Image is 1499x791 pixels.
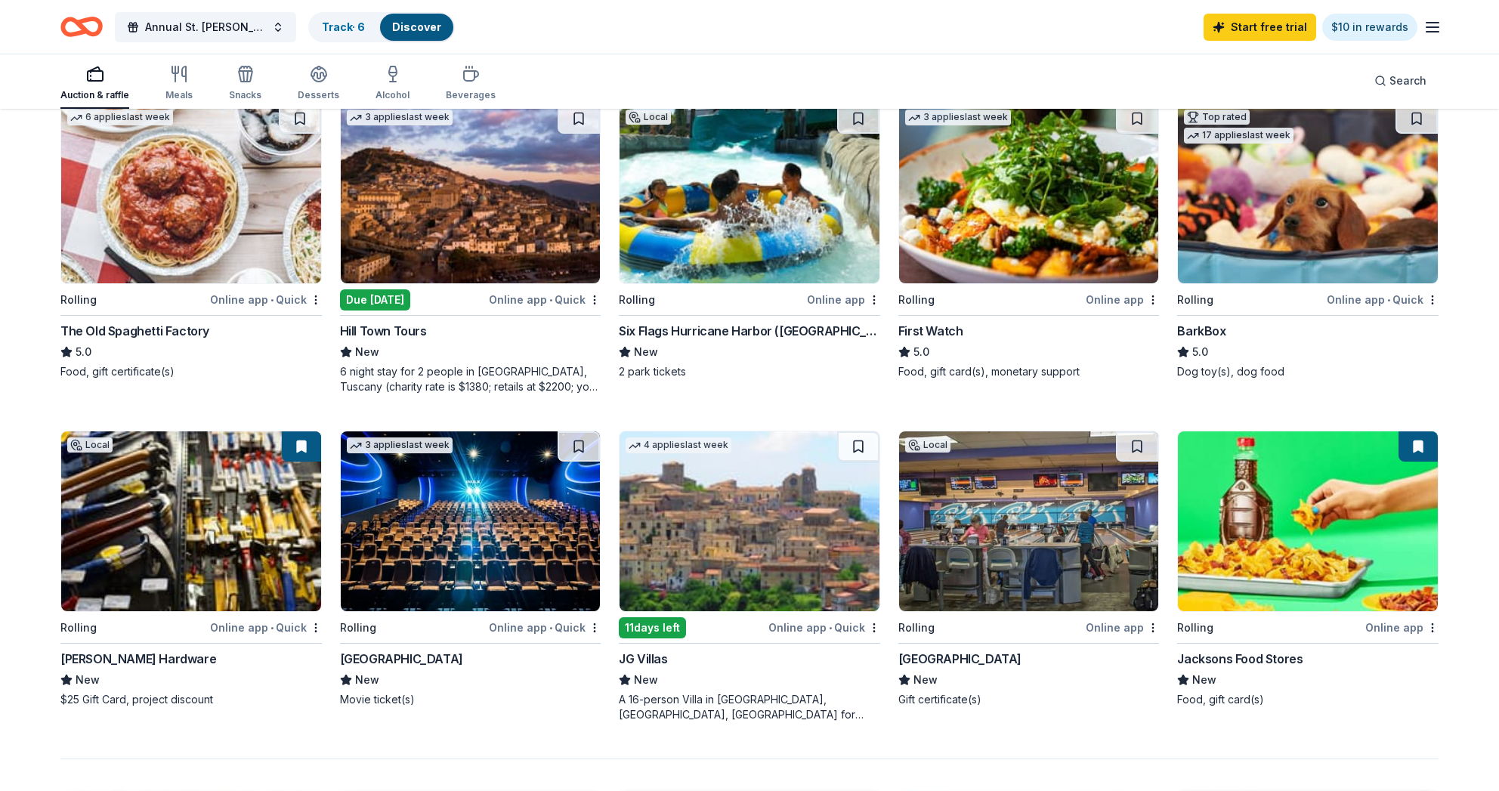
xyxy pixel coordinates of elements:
[60,9,103,45] a: Home
[899,431,1159,611] img: Image for Presidio Bowling Center
[1177,431,1439,707] a: Image for Jacksons Food StoresRollingOnline appJacksons Food StoresNewFood, gift card(s)
[1389,72,1426,90] span: Search
[807,290,880,309] div: Online app
[76,671,100,689] span: New
[60,322,209,340] div: The Old Spaghetti Factory
[340,431,601,707] a: Image for Cinépolis3 applieslast weekRollingOnline app•Quick[GEOGRAPHIC_DATA]NewMovie ticket(s)
[620,431,879,611] img: Image for JG Villas
[210,290,322,309] div: Online app Quick
[340,364,601,394] div: 6 night stay for 2 people in [GEOGRAPHIC_DATA], Tuscany (charity rate is $1380; retails at $2200;...
[76,343,91,361] span: 5.0
[1177,619,1213,637] div: Rolling
[341,104,601,283] img: Image for Hill Town Tours
[61,431,321,611] img: Image for Cole Hardware
[829,622,832,634] span: •
[1177,322,1225,340] div: BarkBox
[1177,650,1303,668] div: Jacksons Food Stores
[620,104,879,283] img: Image for Six Flags Hurricane Harbor (Concord)
[1192,343,1208,361] span: 5.0
[899,104,1159,283] img: Image for First Watch
[1178,104,1438,283] img: Image for BarkBox
[61,104,321,283] img: Image for The Old Spaghetti Factory
[145,18,266,36] span: Annual St. [PERSON_NAME] Festival
[1177,291,1213,309] div: Rolling
[298,89,339,101] div: Desserts
[60,59,129,109] button: Auction & raffle
[355,671,379,689] span: New
[341,431,601,611] img: Image for Cinépolis
[1362,66,1439,96] button: Search
[1177,692,1439,707] div: Food, gift card(s)
[60,291,97,309] div: Rolling
[1322,14,1417,41] a: $10 in rewards
[898,431,1160,707] a: Image for Presidio Bowling CenterLocalRollingOnline app[GEOGRAPHIC_DATA]NewGift certificate(s)
[1177,103,1439,379] a: Image for BarkBoxTop rated17 applieslast weekRollingOnline app•QuickBarkBox5.0Dog toy(s), dog food
[60,89,129,101] div: Auction & raffle
[60,103,322,379] a: Image for The Old Spaghetti Factory6 applieslast weekRollingOnline app•QuickThe Old Spaghetti Fac...
[898,650,1021,668] div: [GEOGRAPHIC_DATA]
[619,322,880,340] div: Six Flags Hurricane Harbor ([GEOGRAPHIC_DATA])
[1184,128,1293,144] div: 17 applies last week
[898,692,1160,707] div: Gift certificate(s)
[115,12,296,42] button: Annual St. [PERSON_NAME] Festival
[210,618,322,637] div: Online app Quick
[322,20,365,33] a: Track· 6
[898,322,963,340] div: First Watch
[355,343,379,361] span: New
[1365,618,1439,637] div: Online app
[340,103,601,394] a: Image for Hill Town Tours 3 applieslast weekDue [DATE]Online app•QuickHill Town ToursNew6 night s...
[60,650,216,668] div: [PERSON_NAME] Hardware
[619,431,880,722] a: Image for JG Villas4 applieslast week11days leftOnline app•QuickJG VillasNewA 16-person Villa in ...
[619,364,880,379] div: 2 park tickets
[1204,14,1316,41] a: Start free trial
[619,617,686,638] div: 11 days left
[1192,671,1216,689] span: New
[626,437,731,453] div: 4 applies last week
[340,692,601,707] div: Movie ticket(s)
[270,622,274,634] span: •
[392,20,441,33] a: Discover
[905,110,1011,125] div: 3 applies last week
[489,290,601,309] div: Online app Quick
[549,622,552,634] span: •
[898,291,935,309] div: Rolling
[913,671,938,689] span: New
[60,364,322,379] div: Food, gift certificate(s)
[347,437,453,453] div: 3 applies last week
[898,619,935,637] div: Rolling
[376,59,410,109] button: Alcohol
[768,618,880,637] div: Online app Quick
[67,437,113,453] div: Local
[1387,294,1390,306] span: •
[446,89,496,101] div: Beverages
[619,692,880,722] div: A 16-person Villa in [GEOGRAPHIC_DATA], [GEOGRAPHIC_DATA], [GEOGRAPHIC_DATA] for 7days/6nights (R...
[1178,431,1438,611] img: Image for Jacksons Food Stores
[1184,110,1250,125] div: Top rated
[229,59,261,109] button: Snacks
[549,294,552,306] span: •
[60,431,322,707] a: Image for Cole HardwareLocalRollingOnline app•Quick[PERSON_NAME] HardwareNew$25 Gift Card, projec...
[446,59,496,109] button: Beverages
[347,110,453,125] div: 3 applies last week
[634,343,658,361] span: New
[298,59,339,109] button: Desserts
[1327,290,1439,309] div: Online app Quick
[898,364,1160,379] div: Food, gift card(s), monetary support
[165,59,193,109] button: Meals
[619,650,667,668] div: JG Villas
[1177,364,1439,379] div: Dog toy(s), dog food
[67,110,173,125] div: 6 applies last week
[905,437,950,453] div: Local
[619,103,880,379] a: Image for Six Flags Hurricane Harbor (Concord)LocalRollingOnline appSix Flags Hurricane Harbor ([...
[308,12,455,42] button: Track· 6Discover
[165,89,193,101] div: Meals
[634,671,658,689] span: New
[1086,618,1159,637] div: Online app
[376,89,410,101] div: Alcohol
[1086,290,1159,309] div: Online app
[340,619,376,637] div: Rolling
[898,103,1160,379] a: Image for First Watch3 applieslast weekRollingOnline appFirst Watch5.0Food, gift card(s), monetar...
[60,619,97,637] div: Rolling
[619,291,655,309] div: Rolling
[270,294,274,306] span: •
